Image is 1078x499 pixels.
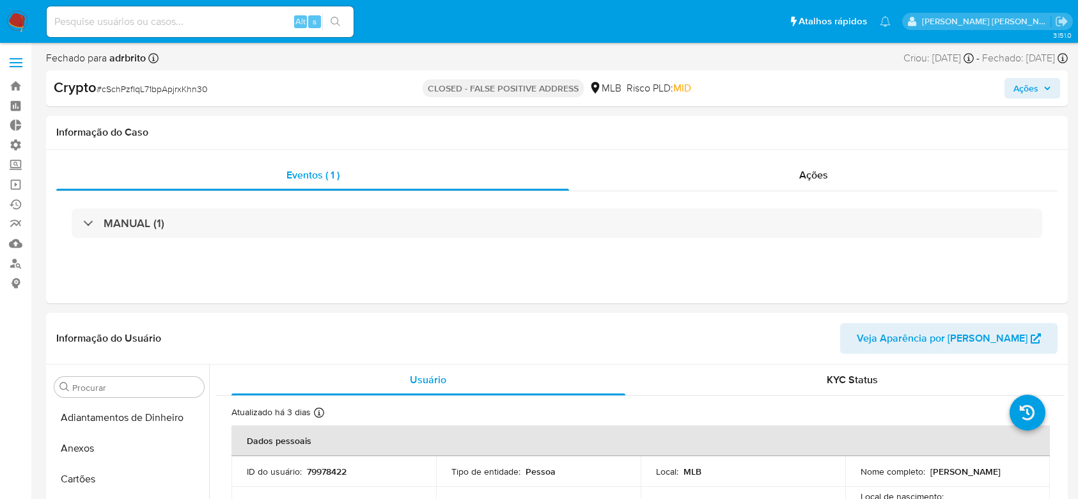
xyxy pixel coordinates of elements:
h1: Informação do Usuário [56,332,161,345]
span: Fechado para [46,51,146,65]
span: Ações [1013,78,1038,99]
div: MANUAL (1) [72,209,1042,238]
a: Sair [1055,15,1068,28]
p: CLOSED - FALSE POSITIVE ADDRESS [423,79,584,97]
input: Pesquise usuários ou casos... [47,13,354,30]
button: Veja Aparência por [PERSON_NAME] [840,323,1058,354]
p: Tipo de entidade : [451,466,520,477]
div: MLB [589,81,621,95]
h3: MANUAL (1) [104,216,164,230]
input: Procurar [72,382,199,393]
button: Cartões [49,464,209,495]
a: Notificações [880,16,891,27]
button: Anexos [49,433,209,464]
span: Usuário [410,372,446,387]
p: Pessoa [526,466,556,477]
h1: Informação do Caso [56,126,1058,139]
div: Criou: [DATE] [903,51,974,65]
p: [PERSON_NAME] [930,466,1001,477]
p: andrea.asantos@mercadopago.com.br [922,15,1051,28]
span: Alt [295,15,306,28]
button: Procurar [59,382,70,392]
th: Dados pessoais [231,425,1050,456]
p: Local : [656,466,678,477]
span: Atalhos rápidos [799,15,867,28]
p: MLB [684,466,701,477]
span: KYC Status [827,372,878,387]
span: Eventos ( 1 ) [286,168,340,182]
span: Risco PLD: [627,81,691,95]
div: Fechado: [DATE] [982,51,1068,65]
span: MID [673,81,691,95]
span: s [313,15,316,28]
span: Ações [799,168,828,182]
b: adrbrito [107,51,146,65]
b: Crypto [54,77,97,97]
span: # cSchPzfIqL71bpApjrxKhn30 [97,83,208,95]
button: Adiantamentos de Dinheiro [49,402,209,433]
p: Nome completo : [861,466,925,477]
span: Veja Aparência por [PERSON_NAME] [857,323,1027,354]
p: ID do usuário : [247,466,302,477]
span: - [976,51,980,65]
button: search-icon [322,13,348,31]
p: Atualizado há 3 dias [231,406,311,418]
p: 79978422 [307,466,347,477]
button: Ações [1004,78,1060,99]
